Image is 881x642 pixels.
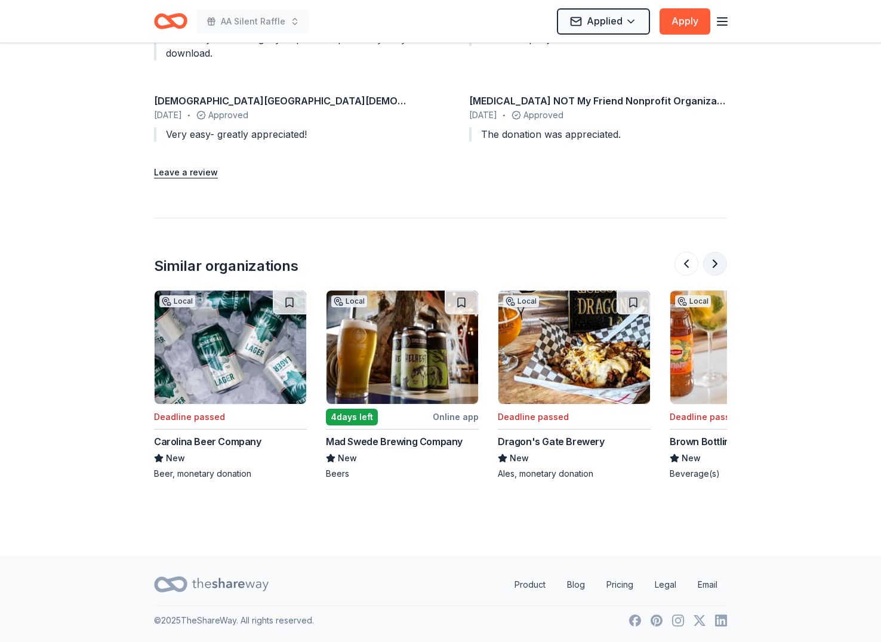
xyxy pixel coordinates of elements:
span: New [510,451,529,465]
a: Home [154,7,187,35]
div: Online app [433,409,479,424]
a: Product [505,573,555,597]
div: Beverage(s) [670,468,823,480]
div: The donation was appreciated. [469,127,727,141]
span: New [338,451,357,465]
div: Deadline passed [154,410,225,424]
div: [DEMOGRAPHIC_DATA][GEOGRAPHIC_DATA][DEMOGRAPHIC_DATA] [154,94,412,108]
a: Image for Carolina Beer CompanyLocalDeadline passedCarolina Beer CompanyNewBeer, monetary donation [154,290,307,480]
div: Deadline passed [670,410,741,424]
a: Email [688,573,727,597]
span: • [187,110,190,120]
p: © 2025 TheShareWay. All rights reserved. [154,613,314,628]
img: Image for Brown Bottling Group [670,291,822,404]
img: Image for Dragon's Gate Brewery [498,291,650,404]
img: Image for Mad Swede Brewing Company [326,291,478,404]
a: Image for Mad Swede Brewing CompanyLocal4days leftOnline appMad Swede Brewing CompanyNewBeers [326,290,479,480]
div: 4 days left [326,409,378,425]
div: Deadline passed [498,410,569,424]
div: Brown Bottling Group [670,434,766,449]
a: Blog [557,573,594,597]
div: Very easy- greatly appreciated! [154,127,412,141]
div: Local [675,295,711,307]
div: Ales, monetary donation [498,468,651,480]
div: Dragon's Gate Brewery [498,434,605,449]
button: Applied [557,8,650,35]
a: Image for Dragon's Gate BreweryLocalDeadline passedDragon's Gate BreweryNewAles, monetary donation [498,290,651,480]
img: Image for Carolina Beer Company [155,291,306,404]
div: Approved [469,108,727,122]
span: [DATE] [469,108,497,122]
div: Similar organizations [154,257,298,276]
div: Local [159,295,195,307]
span: • [503,110,506,120]
div: Mad Swede Brewing Company [326,434,463,449]
a: Image for Brown Bottling GroupLocalDeadline passedBrown Bottling GroupNewBeverage(s) [670,290,823,480]
div: [MEDICAL_DATA] NOT My Friend Nonprofit Organization [469,94,727,108]
span: New [682,451,701,465]
a: Legal [645,573,686,597]
div: Local [331,295,367,307]
span: Applied [587,13,623,29]
a: Pricing [597,573,643,597]
button: AA Silent Raffle [197,10,309,33]
div: Beers [326,468,479,480]
nav: quick links [505,573,727,597]
span: AA Silent Raffle [221,14,285,29]
div: Approved [154,108,412,122]
div: Local [503,295,539,307]
div: Beer, monetary donation [154,468,307,480]
span: [DATE] [154,108,182,122]
button: Leave a review [154,165,218,180]
button: Apply [660,8,710,35]
div: Carolina Beer Company [154,434,261,449]
span: New [166,451,185,465]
